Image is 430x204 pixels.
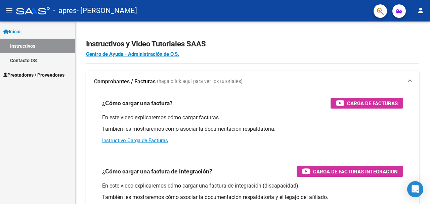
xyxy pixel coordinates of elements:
[5,6,13,14] mat-icon: menu
[77,3,137,18] span: - [PERSON_NAME]
[94,78,156,85] strong: Comprobantes / Facturas
[86,71,419,92] mat-expansion-panel-header: Comprobantes / Facturas (haga click aquí para ver los tutoriales)
[53,3,77,18] span: - apres
[102,182,403,190] p: En este video explicaremos cómo cargar una factura de integración (discapacidad).
[102,167,212,176] h3: ¿Cómo cargar una factura de integración?
[331,98,403,109] button: Carga de Facturas
[347,99,398,108] span: Carga de Facturas
[313,167,398,176] span: Carga de Facturas Integración
[3,71,64,79] span: Prestadores / Proveedores
[86,38,419,50] h2: Instructivos y Video Tutoriales SAAS
[102,114,403,121] p: En este video explicaremos cómo cargar facturas.
[86,51,179,57] a: Centro de Ayuda - Administración de O.S.
[102,137,168,144] a: Instructivo Carga de Facturas
[297,166,403,177] button: Carga de Facturas Integración
[157,78,243,85] span: (haga click aquí para ver los tutoriales)
[407,181,423,197] div: Open Intercom Messenger
[417,6,425,14] mat-icon: person
[3,28,20,35] span: Inicio
[102,125,403,133] p: También les mostraremos cómo asociar la documentación respaldatoria.
[102,98,173,108] h3: ¿Cómo cargar una factura?
[102,194,403,201] p: También les mostraremos cómo asociar la documentación respaldatoria y el legajo del afiliado.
